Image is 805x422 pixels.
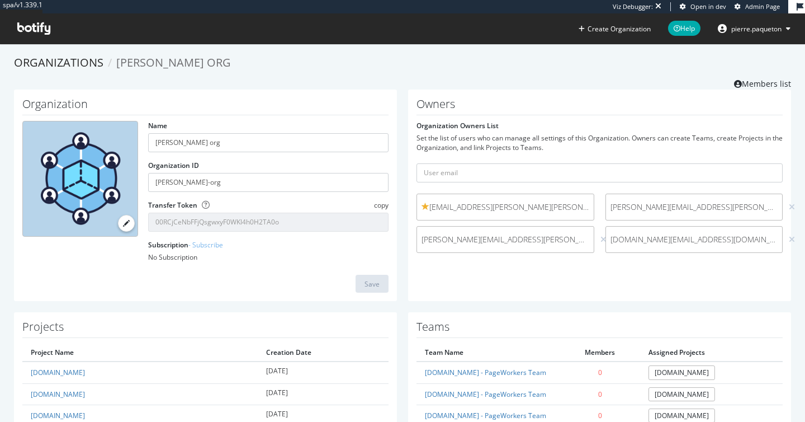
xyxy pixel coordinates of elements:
input: name [148,133,389,152]
a: [DOMAIN_NAME] [648,387,715,401]
td: 0 [560,362,641,383]
button: Save [356,275,389,293]
span: [DOMAIN_NAME][EMAIL_ADDRESS][DOMAIN_NAME] [610,234,778,245]
label: Name [148,121,167,130]
h1: Owners [416,98,783,115]
th: Project Name [22,344,258,362]
a: [DOMAIN_NAME] - PageWorkers Team [425,411,546,420]
label: Organization ID [148,161,199,170]
th: Members [560,344,641,362]
label: Organization Owners List [416,121,499,130]
span: Admin Page [745,2,780,11]
button: pierre.paqueton [709,20,799,37]
ol: breadcrumbs [14,55,791,71]
span: [PERSON_NAME][EMAIL_ADDRESS][PERSON_NAME][DOMAIN_NAME] [610,201,778,213]
a: [DOMAIN_NAME] - PageWorkers Team [425,368,546,377]
input: User email [416,163,783,182]
a: [DOMAIN_NAME] [31,390,85,399]
h1: Organization [22,98,389,115]
a: [DOMAIN_NAME] [31,411,85,420]
div: Viz Debugger: [613,2,653,11]
a: [DOMAIN_NAME] - PageWorkers Team [425,390,546,399]
div: No Subscription [148,252,389,262]
span: copy [374,200,389,210]
span: pierre.paqueton [731,24,782,34]
a: - Subscribe [188,240,223,250]
span: [EMAIL_ADDRESS][PERSON_NAME][PERSON_NAME][DOMAIN_NAME] [422,201,589,213]
h1: Projects [22,321,389,338]
a: [DOMAIN_NAME] [648,365,715,379]
input: Organization ID [148,173,389,192]
th: Team Name [416,344,560,362]
span: [PERSON_NAME] org [116,55,231,70]
label: Subscription [148,240,223,250]
button: Create Organization [578,24,651,34]
h1: Teams [416,321,783,338]
a: [DOMAIN_NAME] [31,368,85,377]
span: [PERSON_NAME][EMAIL_ADDRESS][PERSON_NAME][DOMAIN_NAME] [422,234,589,245]
td: 0 [560,383,641,405]
span: Open in dev [690,2,726,11]
div: Set the list of users who can manage all settings of this Organization. Owners can create Teams, ... [416,133,783,152]
label: Transfer Token [148,200,197,210]
span: Help [668,21,700,36]
div: Save [364,279,380,289]
a: Admin Page [735,2,780,11]
a: Members list [734,76,791,90]
th: Creation Date [258,344,389,362]
th: Assigned Projects [640,344,783,362]
td: [DATE] [258,362,389,383]
td: [DATE] [258,383,389,405]
a: Organizations [14,55,103,70]
a: Open in dev [680,2,726,11]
